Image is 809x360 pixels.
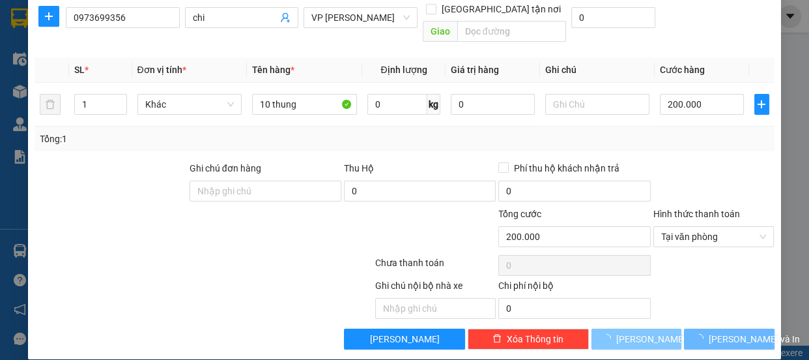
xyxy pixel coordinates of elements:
[280,12,291,23] span: user-add
[509,161,625,175] span: Phí thu hộ khách nhận trả
[591,329,681,350] button: [PERSON_NAME]
[74,65,85,75] span: SL
[694,334,709,343] span: loading
[39,11,59,22] span: plus
[616,332,686,346] span: [PERSON_NAME]
[370,332,440,346] span: [PERSON_NAME]
[190,181,341,202] input: Ghi chú đơn hàng
[507,332,563,346] span: Xóa Thông tin
[709,332,800,346] span: [PERSON_NAME] và In
[40,132,313,146] div: Tổng: 1
[252,94,357,115] input: VD: Bàn, Ghế
[38,6,59,27] button: plus
[190,163,261,173] label: Ghi chú đơn hàng
[571,7,655,28] input: Cước giao hàng
[545,94,650,115] input: Ghi Chú
[375,298,496,319] input: Nhập ghi chú
[451,65,499,75] span: Giá trị hàng
[427,94,440,115] span: kg
[755,99,769,110] span: plus
[457,21,566,42] input: Dọc đường
[653,209,740,219] label: Hình thức thanh toán
[252,65,294,75] span: Tên hàng
[754,94,769,115] button: plus
[423,21,457,42] span: Giao
[602,334,616,343] span: loading
[492,334,502,344] span: delete
[684,329,774,350] button: [PERSON_NAME] và In
[660,65,705,75] span: Cước hàng
[344,163,374,173] span: Thu Hộ
[374,256,498,278] div: Chưa thanh toán
[145,95,234,114] span: Khác
[468,329,589,350] button: deleteXóa Thông tin
[137,65,186,75] span: Đơn vị tính
[661,227,767,247] span: Tại văn phòng
[498,278,650,298] div: Chi phí nội bộ
[436,2,566,16] span: [GEOGRAPHIC_DATA] tận nơi
[375,278,496,298] div: Ghi chú nội bộ nhà xe
[40,94,61,115] button: delete
[311,8,410,27] span: VP Ngọc Hồi
[344,329,465,350] button: [PERSON_NAME]
[540,57,655,83] th: Ghi chú
[451,94,535,115] input: 0
[380,65,427,75] span: Định lượng
[498,209,541,219] span: Tổng cước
